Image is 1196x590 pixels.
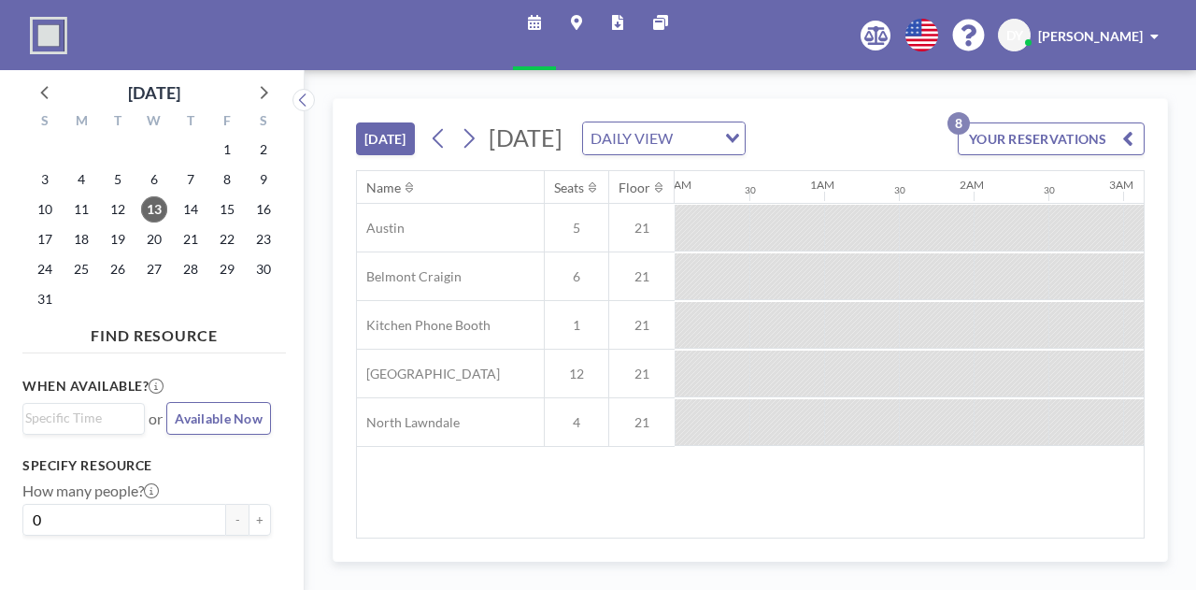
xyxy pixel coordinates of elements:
span: Friday, August 8, 2025 [214,166,240,193]
span: Saturday, August 23, 2025 [250,226,277,252]
span: DAILY VIEW [587,126,676,151]
span: [PERSON_NAME] [1038,28,1143,44]
span: DY [1006,27,1023,44]
span: Friday, August 15, 2025 [214,196,240,223]
span: Sunday, August 31, 2025 [32,286,58,312]
span: or [149,410,163,428]
input: Search for option [25,408,134,428]
p: 8 [947,112,970,135]
label: How many people? [22,482,159,500]
button: [DATE] [356,122,415,155]
span: Sunday, August 17, 2025 [32,226,58,252]
span: 21 [609,366,675,382]
div: 3AM [1109,178,1133,192]
span: 5 [545,220,608,237]
div: 2AM [960,178,984,192]
div: S [27,110,64,135]
span: Tuesday, August 5, 2025 [105,166,131,193]
span: Tuesday, August 19, 2025 [105,226,131,252]
span: Wednesday, August 27, 2025 [141,256,167,282]
h4: FIND RESOURCE [22,319,286,345]
span: Monday, August 11, 2025 [68,196,94,223]
span: Available Now [175,410,263,426]
label: Floor [22,551,57,569]
span: 21 [609,317,675,334]
span: Wednesday, August 6, 2025 [141,166,167,193]
span: 4 [545,414,608,431]
span: Saturday, August 30, 2025 [250,256,277,282]
div: T [172,110,208,135]
button: + [249,504,271,536]
span: Monday, August 4, 2025 [68,166,94,193]
div: S [245,110,281,135]
span: 12 [545,366,608,382]
span: Saturday, August 2, 2025 [250,137,277,163]
span: Thursday, August 21, 2025 [178,226,204,252]
div: Floor [619,180,650,196]
div: 12AM [661,178,691,192]
span: Kitchen Phone Booth [357,317,491,334]
button: - [226,504,249,536]
span: Sunday, August 10, 2025 [32,196,58,223]
div: [DATE] [128,79,180,106]
span: Austin [357,220,405,237]
span: [DATE] [489,123,562,151]
div: 30 [1044,184,1055,196]
span: Thursday, August 28, 2025 [178,256,204,282]
h3: Specify resource [22,457,271,474]
span: Saturday, August 9, 2025 [250,166,277,193]
span: Friday, August 29, 2025 [214,256,240,282]
div: W [136,110,173,135]
span: Friday, August 22, 2025 [214,226,240,252]
span: Saturday, August 16, 2025 [250,196,277,223]
div: Seats [554,180,584,196]
span: Friday, August 1, 2025 [214,137,240,163]
div: F [208,110,245,135]
input: Search for option [678,126,714,151]
div: Search for option [23,404,144,432]
div: T [100,110,136,135]
span: Tuesday, August 26, 2025 [105,256,131,282]
span: Sunday, August 3, 2025 [32,166,58,193]
span: Tuesday, August 12, 2025 [105,196,131,223]
div: M [64,110,100,135]
div: Name [366,180,401,196]
span: 1 [545,317,608,334]
span: Thursday, August 14, 2025 [178,196,204,223]
span: Monday, August 25, 2025 [68,256,94,282]
span: Monday, August 18, 2025 [68,226,94,252]
span: Thursday, August 7, 2025 [178,166,204,193]
span: Wednesday, August 13, 2025 [141,196,167,223]
button: Available Now [166,402,271,435]
span: Sunday, August 24, 2025 [32,256,58,282]
span: [GEOGRAPHIC_DATA] [357,366,500,382]
span: 21 [609,268,675,285]
span: Wednesday, August 20, 2025 [141,226,167,252]
div: 30 [894,184,905,196]
div: 30 [745,184,756,196]
span: 21 [609,414,675,431]
span: Belmont Craigin [357,268,462,285]
img: organization-logo [30,17,67,54]
span: 6 [545,268,608,285]
span: 21 [609,220,675,237]
span: North Lawndale [357,414,460,431]
button: YOUR RESERVATIONS8 [958,122,1145,155]
div: 1AM [810,178,834,192]
div: Search for option [583,122,745,154]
